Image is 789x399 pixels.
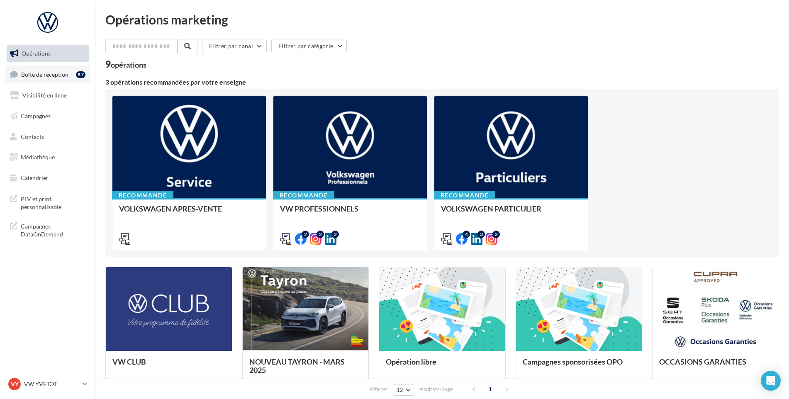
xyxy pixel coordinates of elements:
a: Campagnes DataOnDemand [5,217,90,242]
span: Opérations [22,50,51,57]
span: résultats/page [419,385,453,393]
a: Visibilité en ligne [5,87,90,104]
a: Boîte de réception87 [5,66,90,83]
span: Campagnes sponsorisées OPO [523,357,623,366]
div: Recommandé [273,191,334,200]
div: Recommandé [112,191,173,200]
div: 9 [105,60,146,69]
button: Filtrer par catégorie [271,39,347,53]
div: 4 [463,231,470,238]
div: 2 [302,231,309,238]
div: Open Intercom Messenger [761,371,781,391]
div: 2 [492,231,500,238]
a: PLV et print personnalisable [5,190,90,214]
span: VOLKSWAGEN APRES-VENTE [119,204,222,213]
div: opérations [111,61,146,68]
span: Opération libre [386,357,436,366]
div: Recommandé [434,191,495,200]
button: 12 [393,384,414,396]
span: VY [11,380,19,388]
button: Filtrer par canal [202,39,267,53]
div: 3 opérations recommandées par votre enseigne [105,79,779,85]
div: 2 [331,231,339,238]
div: 2 [317,231,324,238]
span: Boîte de réception [21,71,68,78]
span: VOLKSWAGEN PARTICULIER [441,204,541,213]
a: Calendrier [5,169,90,187]
div: 87 [76,71,85,78]
span: VW CLUB [112,357,146,366]
span: PLV et print personnalisable [21,193,85,211]
a: VY VW YVETOT [7,376,89,392]
a: Opérations [5,45,90,62]
span: Médiathèque [21,153,55,161]
a: Contacts [5,128,90,146]
span: OCCASIONS GARANTIES [659,357,746,366]
span: Contacts [21,133,44,140]
a: Médiathèque [5,148,90,166]
span: Campagnes DataOnDemand [21,221,85,238]
span: Campagnes [21,112,51,119]
span: 1 [484,382,497,396]
span: Visibilité en ligne [22,92,67,99]
a: Campagnes [5,107,90,125]
span: NOUVEAU TAYRON - MARS 2025 [249,357,345,375]
div: 3 [477,231,485,238]
p: VW YVETOT [24,380,79,388]
span: VW PROFESSIONNELS [280,204,358,213]
div: Opérations marketing [105,13,779,26]
span: Afficher [370,385,388,393]
span: Calendrier [21,174,49,181]
span: 12 [397,387,404,393]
